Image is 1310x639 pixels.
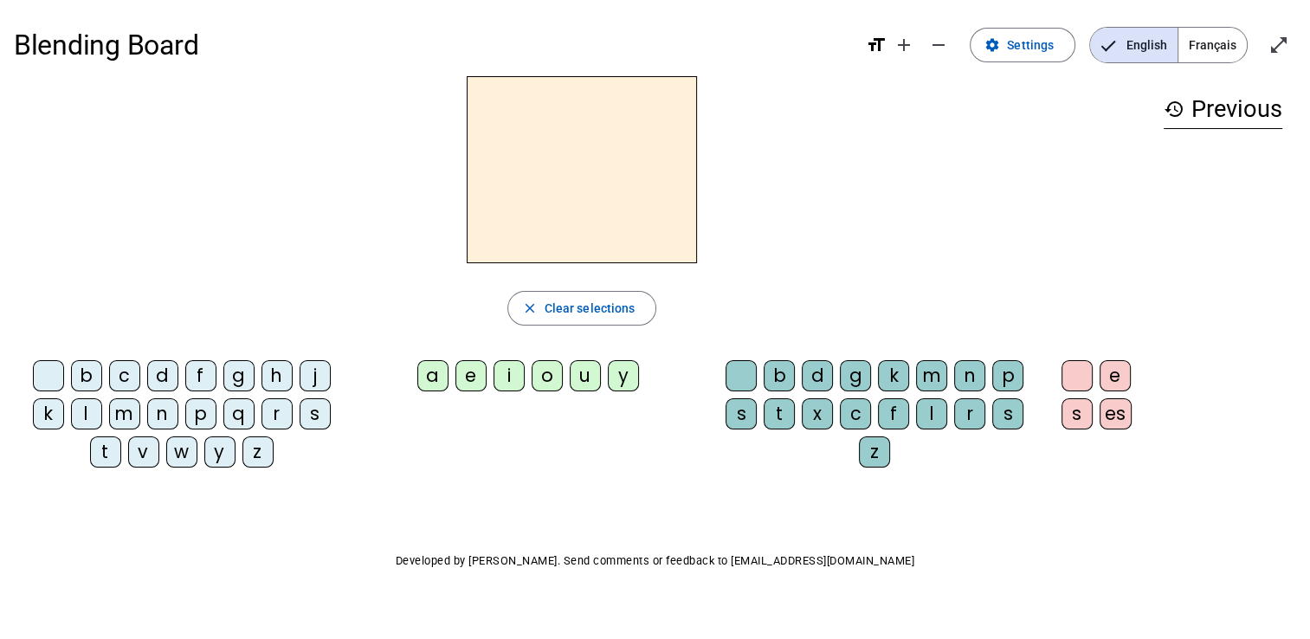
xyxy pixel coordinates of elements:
[878,360,909,391] div: k
[109,398,140,429] div: m
[522,300,538,316] mat-icon: close
[185,360,216,391] div: f
[1007,35,1054,55] span: Settings
[894,35,914,55] mat-icon: add
[185,398,216,429] div: p
[90,436,121,468] div: t
[928,35,949,55] mat-icon: remove
[166,436,197,468] div: w
[608,360,639,391] div: y
[261,360,293,391] div: h
[128,436,159,468] div: v
[1100,398,1132,429] div: es
[840,398,871,429] div: c
[764,398,795,429] div: t
[1090,28,1178,62] span: English
[507,291,657,326] button: Clear selections
[147,398,178,429] div: n
[570,360,601,391] div: u
[300,360,331,391] div: j
[300,398,331,429] div: s
[984,37,1000,53] mat-icon: settings
[726,398,757,429] div: s
[494,360,525,391] div: i
[14,17,852,73] h1: Blending Board
[887,28,921,62] button: Increase font size
[859,436,890,468] div: z
[223,398,255,429] div: q
[992,360,1023,391] div: p
[1262,28,1296,62] button: Enter full screen
[532,360,563,391] div: o
[71,398,102,429] div: l
[866,35,887,55] mat-icon: format_size
[916,398,947,429] div: l
[840,360,871,391] div: g
[242,436,274,468] div: z
[921,28,956,62] button: Decrease font size
[261,398,293,429] div: r
[1178,28,1247,62] span: Français
[417,360,448,391] div: a
[204,436,236,468] div: y
[455,360,487,391] div: e
[1100,360,1131,391] div: e
[954,398,985,429] div: r
[916,360,947,391] div: m
[764,360,795,391] div: b
[1164,99,1184,119] mat-icon: history
[14,551,1296,571] p: Developed by [PERSON_NAME]. Send comments or feedback to [EMAIL_ADDRESS][DOMAIN_NAME]
[223,360,255,391] div: g
[802,398,833,429] div: x
[33,398,64,429] div: k
[147,360,178,391] div: d
[1268,35,1289,55] mat-icon: open_in_full
[970,28,1075,62] button: Settings
[545,298,636,319] span: Clear selections
[109,360,140,391] div: c
[71,360,102,391] div: b
[802,360,833,391] div: d
[1164,90,1282,129] h3: Previous
[1062,398,1093,429] div: s
[992,398,1023,429] div: s
[954,360,985,391] div: n
[878,398,909,429] div: f
[1089,27,1248,63] mat-button-toggle-group: Language selection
